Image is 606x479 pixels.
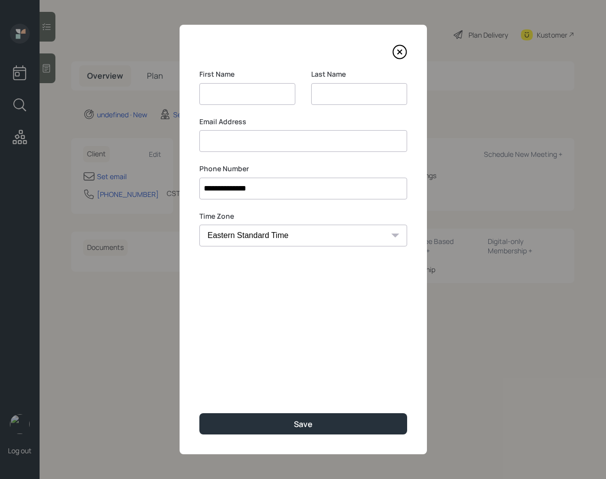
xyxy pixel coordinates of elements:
[311,69,407,79] label: Last Name
[199,211,407,221] label: Time Zone
[199,117,407,127] label: Email Address
[294,419,313,430] div: Save
[199,69,295,79] label: First Name
[199,413,407,434] button: Save
[199,164,407,174] label: Phone Number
